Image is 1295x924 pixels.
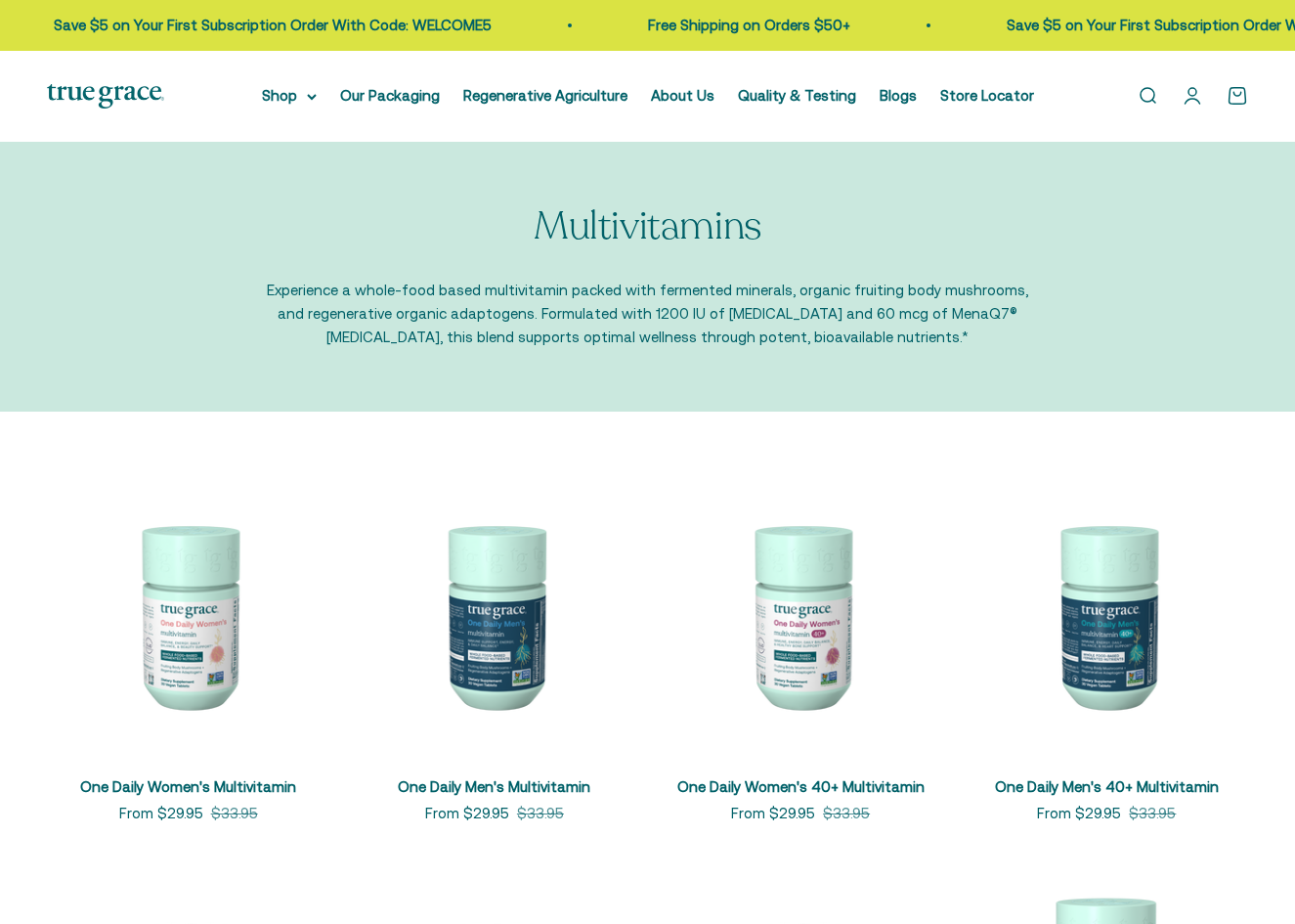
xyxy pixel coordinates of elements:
[1129,802,1176,825] compare-at-price: $33.95
[1037,802,1121,825] sale-price: From $29.95
[211,802,258,825] compare-at-price: $33.95
[731,802,815,825] sale-price: From $29.95
[398,778,590,795] a: One Daily Men's Multivitamin
[637,17,840,33] a: Free Shipping on Orders $50+
[517,802,564,825] compare-at-price: $33.95
[80,778,296,795] a: One Daily Women's Multivitamin
[880,87,917,104] a: Blogs
[738,87,856,104] a: Quality & Testing
[353,474,635,757] img: One Daily Men's Multivitamin
[823,802,870,825] compare-at-price: $33.95
[677,778,925,795] a: One Daily Women's 40+ Multivitamin
[119,802,203,825] sale-price: From $29.95
[660,474,942,757] img: Daily Multivitamin for Immune Support, Energy, Daily Balance, and Healthy Bone Support* Vitamin A...
[340,87,440,104] a: Our Packaging
[267,279,1029,349] p: Experience a whole-food based multivitamin packed with fermented minerals, organic fruiting body ...
[534,204,761,247] p: Multivitamins
[995,778,1219,795] a: One Daily Men's 40+ Multivitamin
[43,14,481,37] p: Save $5 on Your First Subscription Order With Code: WELCOME5
[262,84,317,108] summary: Shop
[463,87,627,104] a: Regenerative Agriculture
[425,802,509,825] sale-price: From $29.95
[966,474,1248,757] img: One Daily Men's 40+ Multivitamin
[651,87,714,104] a: About Us
[940,87,1034,104] a: Store Locator
[47,474,329,757] img: We select ingredients that play a concrete role in true health, and we include them at effective ...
